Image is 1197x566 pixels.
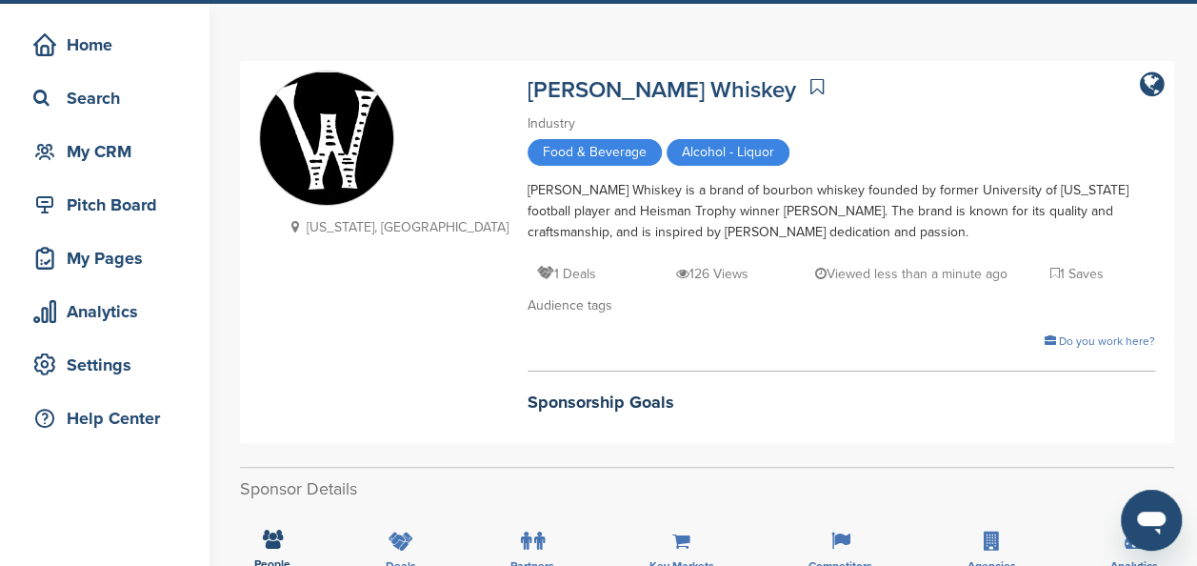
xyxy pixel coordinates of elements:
div: [PERSON_NAME] Whiskey is a brand of bourbon whiskey founded by former University of [US_STATE] fo... [528,180,1155,243]
a: Analytics [19,290,190,334]
a: [PERSON_NAME] Whiskey [528,76,796,104]
a: Do you work here? [1045,334,1155,348]
a: Settings [19,343,190,387]
span: Do you work here? [1059,334,1155,348]
span: Food & Beverage [528,139,662,166]
div: My CRM [29,134,190,169]
h2: Sponsorship Goals [528,390,1155,415]
a: Pitch Board [19,183,190,227]
a: My Pages [19,236,190,280]
a: My CRM [19,130,190,173]
h2: Sponsor Details [240,476,1174,502]
p: 1 Deals [537,262,596,286]
p: 1 Saves [1050,262,1104,286]
a: Help Center [19,396,190,440]
p: 126 Views [676,262,748,286]
a: company link [1140,71,1165,99]
img: Sponsorpitch & Woodson Whiskey [260,72,393,206]
div: Home [29,28,190,62]
div: Search [29,81,190,115]
div: Analytics [29,294,190,329]
p: [US_STATE], [GEOGRAPHIC_DATA] [283,215,509,239]
a: Search [19,76,190,120]
div: Pitch Board [29,188,190,222]
div: Audience tags [528,295,1155,316]
p: Viewed less than a minute ago [814,262,1007,286]
iframe: Button to launch messaging window [1121,490,1182,551]
div: Settings [29,348,190,382]
span: Alcohol - Liquor [667,139,789,166]
div: My Pages [29,241,190,275]
div: Industry [528,113,1155,134]
a: Home [19,23,190,67]
div: Help Center [29,401,190,435]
